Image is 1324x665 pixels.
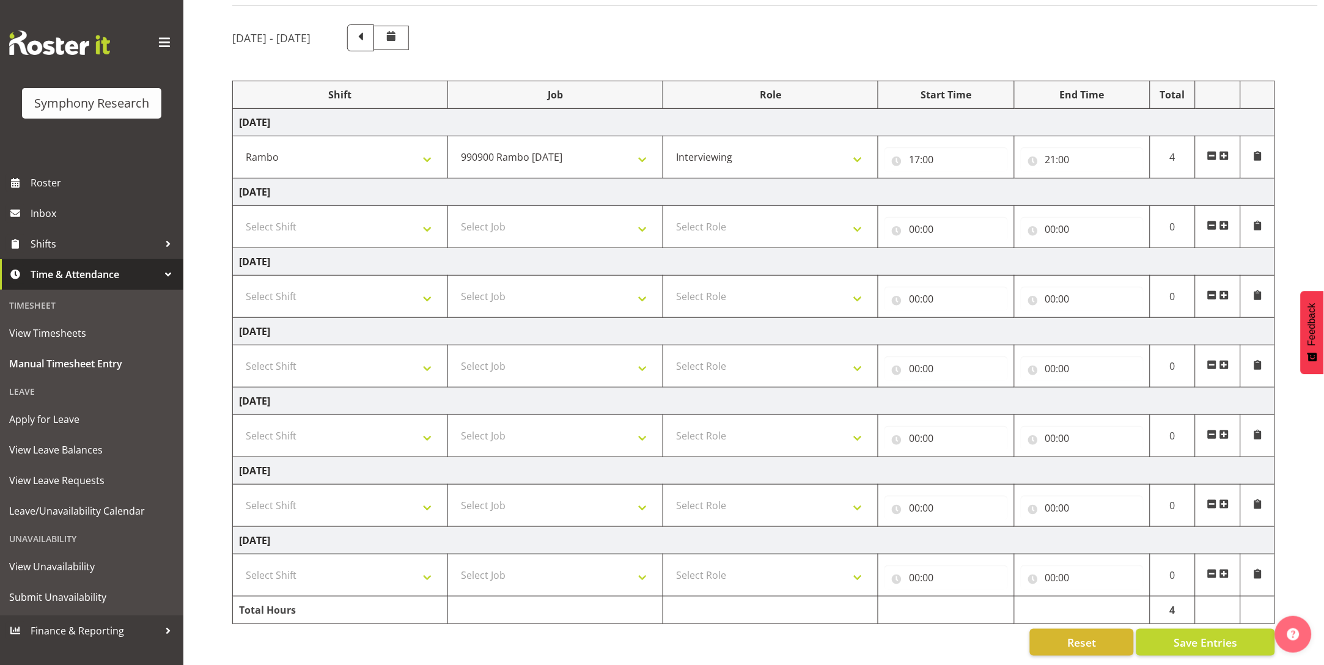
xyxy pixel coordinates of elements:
a: Submit Unavailability [3,582,180,612]
span: View Leave Balances [9,441,174,459]
a: Apply for Leave [3,404,180,435]
td: Total Hours [233,597,448,624]
span: Roster [31,174,177,192]
span: Feedback [1307,303,1318,346]
input: Click to select... [1021,426,1144,450]
img: help-xxl-2.png [1287,628,1300,641]
span: View Unavailability [9,557,174,576]
a: Manual Timesheet Entry [3,348,180,379]
a: Leave/Unavailability Calendar [3,496,180,526]
td: [DATE] [233,109,1275,136]
span: Leave/Unavailability Calendar [9,502,174,520]
div: Start Time [885,87,1007,102]
input: Click to select... [885,147,1007,172]
a: View Timesheets [3,318,180,348]
input: Click to select... [1021,287,1144,311]
input: Click to select... [885,217,1007,241]
input: Click to select... [1021,565,1144,590]
a: View Unavailability [3,551,180,582]
div: Leave [3,379,180,404]
td: [DATE] [233,457,1275,485]
span: Reset [1067,634,1096,650]
div: Role [669,87,872,102]
img: Rosterit website logo [9,31,110,55]
span: Save Entries [1174,634,1237,650]
span: View Timesheets [9,324,174,342]
span: View Leave Requests [9,471,174,490]
td: [DATE] [233,527,1275,554]
a: View Leave Requests [3,465,180,496]
a: View Leave Balances [3,435,180,465]
div: Shift [239,87,441,102]
span: Submit Unavailability [9,588,174,606]
span: Apply for Leave [9,410,174,428]
input: Click to select... [885,287,1007,311]
button: Feedback - Show survey [1301,291,1324,374]
input: Click to select... [885,496,1007,520]
span: Time & Attendance [31,265,159,284]
td: [DATE] [233,178,1275,206]
div: Job [454,87,656,102]
span: Manual Timesheet Entry [9,355,174,373]
div: Symphony Research [34,94,149,112]
input: Click to select... [885,426,1007,450]
td: 0 [1150,485,1196,527]
button: Reset [1030,629,1134,656]
td: 0 [1150,276,1196,318]
input: Click to select... [1021,147,1144,172]
span: Finance & Reporting [31,622,159,640]
td: [DATE] [233,318,1275,345]
input: Click to select... [1021,356,1144,381]
div: Timesheet [3,293,180,318]
div: Unavailability [3,526,180,551]
td: [DATE] [233,388,1275,415]
td: 0 [1150,415,1196,457]
td: 4 [1150,597,1196,624]
td: 0 [1150,345,1196,388]
td: [DATE] [233,248,1275,276]
div: End Time [1021,87,1144,102]
input: Click to select... [1021,496,1144,520]
span: Shifts [31,235,159,253]
input: Click to select... [885,565,1007,590]
td: 0 [1150,206,1196,248]
span: Inbox [31,204,177,222]
button: Save Entries [1136,629,1275,656]
input: Click to select... [885,356,1007,381]
input: Click to select... [1021,217,1144,241]
div: Total [1157,87,1189,102]
td: 0 [1150,554,1196,597]
td: 4 [1150,136,1196,178]
h5: [DATE] - [DATE] [232,31,311,45]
